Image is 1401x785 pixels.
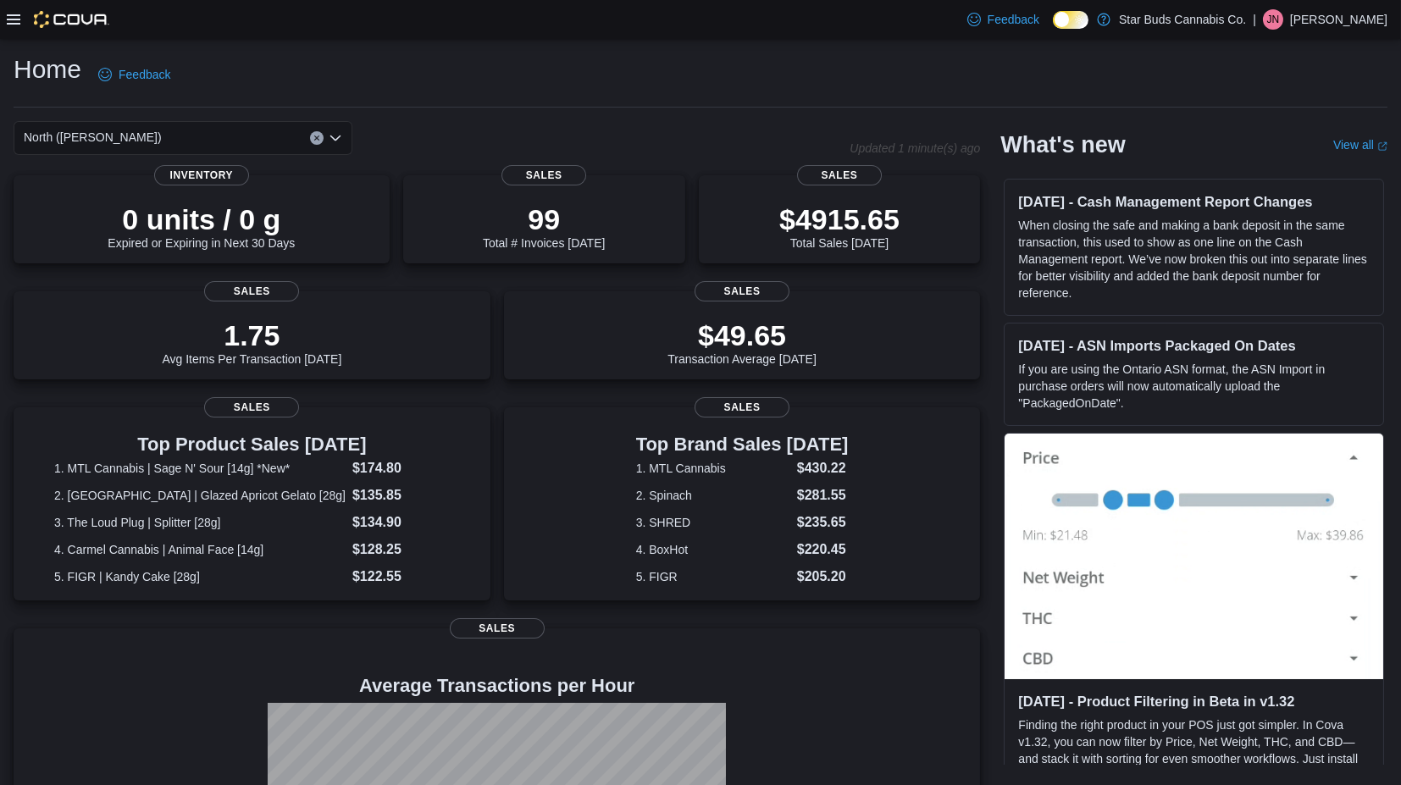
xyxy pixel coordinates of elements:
dd: $205.20 [797,567,849,587]
span: Sales [204,397,299,417]
dt: 3. The Loud Plug | Splitter [28g] [54,514,346,531]
dt: 5. FIGR [636,568,790,585]
p: If you are using the Ontario ASN format, the ASN Import in purchase orders will now automatically... [1018,361,1370,412]
span: Sales [204,281,299,301]
p: Star Buds Cannabis Co. [1119,9,1246,30]
dd: $220.45 [797,539,849,560]
span: North ([PERSON_NAME]) [24,127,162,147]
p: $4915.65 [779,202,900,236]
span: Sales [695,397,789,417]
p: Updated 1 minute(s) ago [850,141,980,155]
span: Inventory [154,165,249,185]
button: Open list of options [329,131,342,145]
p: 1.75 [162,318,341,352]
dd: $128.25 [352,539,450,560]
a: Feedback [91,58,177,91]
dd: $430.22 [797,458,849,478]
p: [PERSON_NAME] [1290,9,1387,30]
input: Dark Mode [1053,11,1088,29]
span: Feedback [988,11,1039,28]
button: Clear input [310,131,324,145]
span: Sales [695,281,789,301]
span: Feedback [119,66,170,83]
p: 99 [483,202,605,236]
div: Transaction Average [DATE] [667,318,817,366]
h3: [DATE] - Cash Management Report Changes [1018,193,1370,210]
dt: 5. FIGR | Kandy Cake [28g] [54,568,346,585]
dd: $281.55 [797,485,849,506]
h3: Top Product Sales [DATE] [54,434,450,455]
dd: $122.55 [352,567,450,587]
h1: Home [14,53,81,86]
h4: Average Transactions per Hour [27,676,966,696]
img: Cova [34,11,109,28]
svg: External link [1377,141,1387,152]
dt: 1. MTL Cannabis [636,460,790,477]
div: Total Sales [DATE] [779,202,900,250]
dt: 4. BoxHot [636,541,790,558]
dt: 4. Carmel Cannabis | Animal Face [14g] [54,541,346,558]
dd: $135.85 [352,485,450,506]
h3: [DATE] - ASN Imports Packaged On Dates [1018,337,1370,354]
dd: $134.90 [352,512,450,533]
a: Feedback [961,3,1046,36]
span: Sales [501,165,586,185]
h3: [DATE] - Product Filtering in Beta in v1.32 [1018,693,1370,710]
p: | [1253,9,1256,30]
p: 0 units / 0 g [108,202,295,236]
p: $49.65 [667,318,817,352]
div: Avg Items Per Transaction [DATE] [162,318,341,366]
span: Sales [797,165,882,185]
span: Sales [450,618,545,639]
h2: What's new [1000,131,1125,158]
dt: 1. MTL Cannabis | Sage N' Sour [14g] *New* [54,460,346,477]
p: When closing the safe and making a bank deposit in the same transaction, this used to show as one... [1018,217,1370,301]
a: View allExternal link [1333,138,1387,152]
span: Dark Mode [1053,29,1054,30]
dt: 2. Spinach [636,487,790,504]
span: JN [1267,9,1280,30]
dd: $174.80 [352,458,450,478]
div: Expired or Expiring in Next 30 Days [108,202,295,250]
div: Jesse Norton [1263,9,1283,30]
h3: Top Brand Sales [DATE] [636,434,849,455]
div: Total # Invoices [DATE] [483,202,605,250]
dt: 2. [GEOGRAPHIC_DATA] | Glazed Apricot Gelato [28g] [54,487,346,504]
dt: 3. SHRED [636,514,790,531]
dd: $235.65 [797,512,849,533]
